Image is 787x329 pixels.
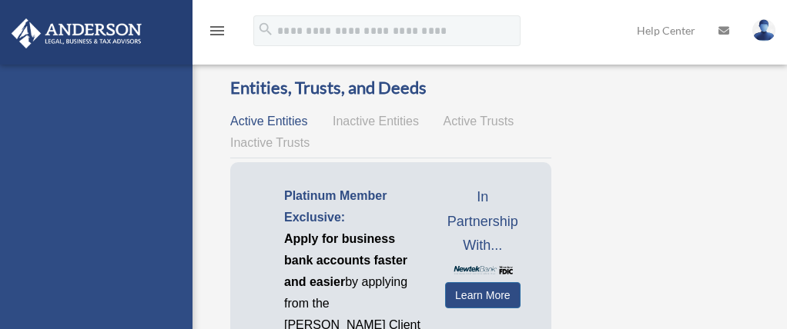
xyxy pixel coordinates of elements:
[445,185,521,258] span: In Partnership With...
[208,27,226,40] a: menu
[444,115,514,128] span: Active Trusts
[752,19,775,42] img: User Pic
[453,266,513,274] img: NewtekBankLogoSM.png
[230,115,307,128] span: Active Entities
[284,185,422,228] p: Platinum Member Exclusive:
[230,136,310,149] span: Inactive Trusts
[333,115,419,128] span: Inactive Entities
[7,18,146,48] img: Anderson Advisors Platinum Portal
[230,76,551,100] h3: Entities, Trusts, and Deeds
[208,22,226,40] i: menu
[284,232,407,288] span: Apply for business bank accounts faster and easier
[257,21,274,38] i: search
[445,282,521,308] a: Learn More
